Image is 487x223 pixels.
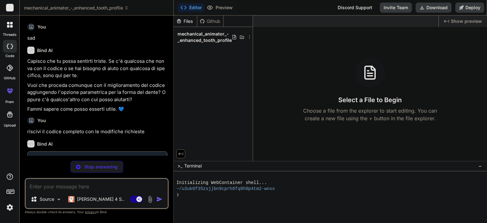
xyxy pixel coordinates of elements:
span: ~/u3uk0f35zsjjbn9cprh6fq9h0p4tm2-wnxx [176,186,275,192]
span: >_ [178,163,182,169]
button: Download [416,3,451,13]
h6: You [37,117,46,124]
div: Github [197,18,223,24]
button: Invite Team [380,3,412,13]
span: Initializing WebContainer shell... [176,180,267,186]
span: mechanical_animator_-_enhanced_tooth_profile [24,5,129,11]
label: Upload [4,123,16,128]
span: ❯ [176,192,179,198]
button: Preview [204,3,235,12]
p: Stop answering [84,164,118,170]
h6: Bind AI [37,47,53,54]
p: Capisco che tu possa sentirti triste. Se c'è qualcosa che non va con il codice o se hai bisogno d... [27,58,167,79]
p: Source [40,196,54,202]
img: Claude 4 Sonnet [68,196,75,202]
h6: Bind AI [37,141,53,147]
label: code [5,53,14,59]
button: − [477,161,483,171]
img: Pick Models [56,197,62,202]
div: Discord Support [334,3,376,13]
p: Fammi sapere come posso esserti utile. 💙 [27,106,167,113]
button: Editor [178,3,204,12]
span: − [478,163,482,169]
label: threads [3,32,16,37]
img: settings [4,202,15,213]
img: attachment [146,196,154,203]
p: riscivi il codice completo con le modifiche richieste [27,128,167,135]
span: privacy [85,210,96,214]
p: Choose a file from the explorer to start editing. You can create a new file using the + button in... [299,107,441,122]
div: Files [174,18,197,24]
label: GitHub [4,75,16,81]
img: icon [156,196,163,202]
button: MECHANICAL ANIMATOR - Enhanced Tooth ProfileClick to open Workbench [28,152,167,173]
h3: Select a File to Begin [338,95,402,104]
p: [PERSON_NAME] 4 S.. [77,196,124,202]
span: mechanical_animator_-_enhanced_tooth_profile [178,31,232,43]
span: Show preview [451,18,482,24]
label: prem [5,99,14,105]
p: sad [27,35,167,42]
span: Terminal [184,163,202,169]
p: Vuoi che proceda comunque con il miglioramento del codice aggiungendo l'opzione parametrica per l... [27,82,167,103]
p: Always double-check its answers. Your in Bind [25,209,169,215]
button: Deploy [455,3,484,13]
h6: You [37,24,46,30]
